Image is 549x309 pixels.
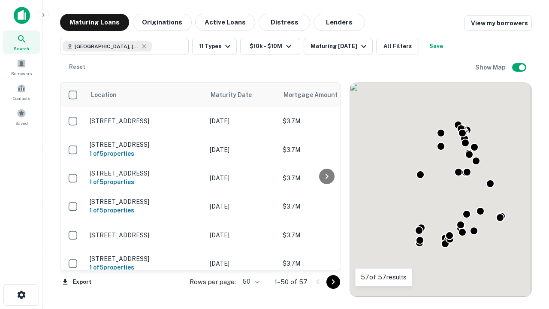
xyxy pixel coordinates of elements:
[3,30,40,54] a: Search
[283,173,368,183] p: $3.7M
[13,95,30,102] span: Contacts
[133,14,192,31] button: Originations
[90,206,201,215] h6: 1 of 5 properties
[14,45,29,52] span: Search
[205,83,278,107] th: Maturity Date
[90,170,201,177] p: [STREET_ADDRESS]
[63,58,91,76] button: Reset
[210,202,274,211] p: [DATE]
[240,38,300,55] button: $10k - $10M
[283,259,368,268] p: $3.7M
[283,202,368,211] p: $3.7M
[210,116,274,126] p: [DATE]
[350,83,531,297] div: 0 0
[3,80,40,103] a: Contacts
[210,230,274,240] p: [DATE]
[11,70,32,77] span: Borrowers
[90,231,201,239] p: [STREET_ADDRESS]
[475,63,507,72] h6: Show Map
[304,38,373,55] button: Maturing [DATE]
[283,116,368,126] p: $3.7M
[283,230,368,240] p: $3.7M
[90,255,201,263] p: [STREET_ADDRESS]
[361,272,407,282] p: 57 of 57 results
[274,277,308,287] p: 1–50 of 57
[90,263,201,272] h6: 1 of 5 properties
[190,277,236,287] p: Rows per page:
[210,145,274,154] p: [DATE]
[15,120,28,127] span: Saved
[210,259,274,268] p: [DATE]
[506,240,549,282] iframe: Chat Widget
[239,276,261,288] div: 50
[3,55,40,79] a: Borrowers
[211,90,263,100] span: Maturity Date
[90,117,201,125] p: [STREET_ADDRESS]
[195,14,255,31] button: Active Loans
[422,38,450,55] button: Save your search to get updates of matches that match your search criteria.
[278,83,373,107] th: Mortgage Amount
[259,14,310,31] button: Distress
[464,15,532,31] a: View my borrowers
[326,275,340,289] button: Go to next page
[60,276,94,288] button: Export
[90,177,201,187] h6: 1 of 5 properties
[3,105,40,128] a: Saved
[284,90,349,100] span: Mortgage Amount
[376,38,419,55] button: All Filters
[314,14,365,31] button: Lenders
[311,41,369,51] div: Maturing [DATE]
[192,38,237,55] button: 11 Types
[90,198,201,206] p: [STREET_ADDRESS]
[283,145,368,154] p: $3.7M
[90,149,201,158] h6: 1 of 5 properties
[85,83,205,107] th: Location
[90,141,201,148] p: [STREET_ADDRESS]
[210,173,274,183] p: [DATE]
[90,90,117,100] span: Location
[14,7,30,24] img: capitalize-icon.png
[60,14,129,31] button: Maturing Loans
[75,42,139,50] span: [GEOGRAPHIC_DATA], [GEOGRAPHIC_DATA]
